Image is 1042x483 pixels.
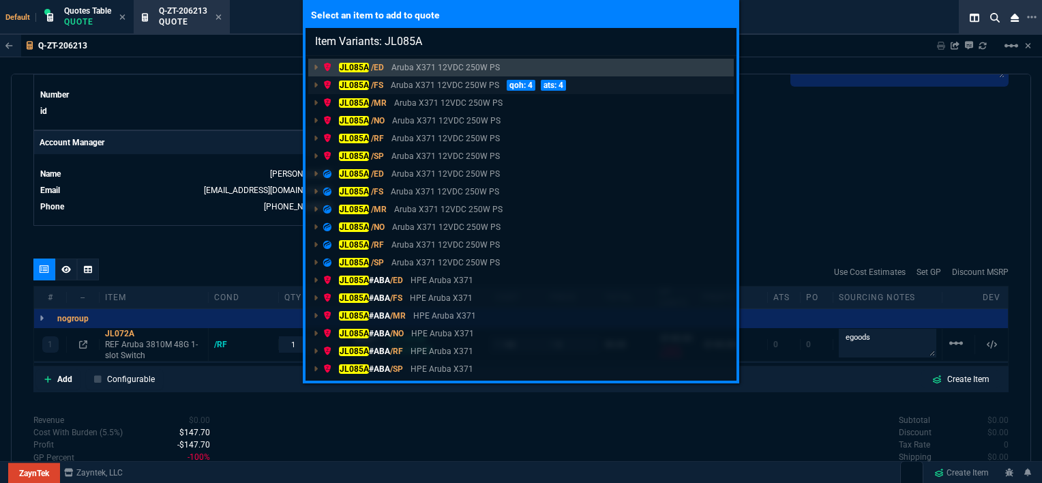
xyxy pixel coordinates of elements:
[323,345,403,357] p: #ABA
[394,97,503,109] p: Aruba X371 12VDC 250W PS
[339,63,369,72] mark: JL085A
[390,311,406,321] span: /MR
[306,3,736,28] p: Select an item to add to quote
[339,222,369,232] mark: JL085A
[339,80,369,90] mark: JL085A
[390,293,402,303] span: /FS
[339,293,369,303] mark: JL085A
[371,134,384,143] span: /RF
[390,347,403,356] span: /RF
[339,240,369,250] mark: JL085A
[323,274,403,287] p: #ABA
[60,467,127,479] a: msbcCompanyName
[371,116,385,126] span: /NO
[339,311,369,321] mark: JL085A
[411,363,473,375] p: HPE Aruba X371
[390,276,403,285] span: /ED
[339,276,369,285] mark: JL085A
[371,169,384,179] span: /ED
[339,347,369,356] mark: JL085A
[392,221,501,233] p: Aruba X371 12VDC 250W PS
[339,116,369,126] mark: JL085A
[410,292,473,304] p: HPE Aruba X371
[391,257,500,269] p: Aruba X371 12VDC 250W PS
[413,310,476,322] p: HPE Aruba X371
[339,258,369,267] mark: JL085A
[339,169,369,179] mark: JL085A
[371,240,384,250] span: /RF
[411,345,473,357] p: HPE Aruba X371
[391,186,499,198] p: Aruba X371 12VDC 250W PS
[391,239,500,251] p: Aruba X371 12VDC 250W PS
[371,258,384,267] span: /SP
[391,150,500,162] p: Aruba X371 12VDC 250W PS
[371,80,383,90] span: /FS
[371,151,384,161] span: /SP
[323,292,402,304] p: #ABA
[392,115,501,127] p: Aruba X371 12VDC 250W PS
[394,203,503,216] p: Aruba X371 12VDC 250W PS
[390,329,404,338] span: /NO
[391,132,500,145] p: Aruba X371 12VDC 250W PS
[306,28,736,55] input: Search...
[371,98,387,108] span: /MR
[339,134,369,143] mark: JL085A
[507,80,535,91] p: qoh: 4
[371,187,383,196] span: /FS
[541,80,566,91] p: ats: 4
[390,364,403,374] span: /SP
[371,205,387,214] span: /MR
[323,363,403,375] p: #ABA
[339,151,369,161] mark: JL085A
[339,98,369,108] mark: JL085A
[411,274,473,287] p: HPE Aruba X371
[391,61,500,74] p: Aruba X371 12VDC 250W PS
[323,310,406,322] p: #ABA
[371,222,385,232] span: /NO
[339,205,369,214] mark: JL085A
[339,187,369,196] mark: JL085A
[391,168,500,180] p: Aruba X371 12VDC 250W PS
[929,463,994,483] a: Create Item
[411,327,474,340] p: HPE Aruba X371
[371,63,384,72] span: /ED
[339,364,369,374] mark: JL085A
[339,329,369,338] mark: JL085A
[391,79,499,91] p: Aruba X371 12VDC 250W PS
[323,327,404,340] p: #ABA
